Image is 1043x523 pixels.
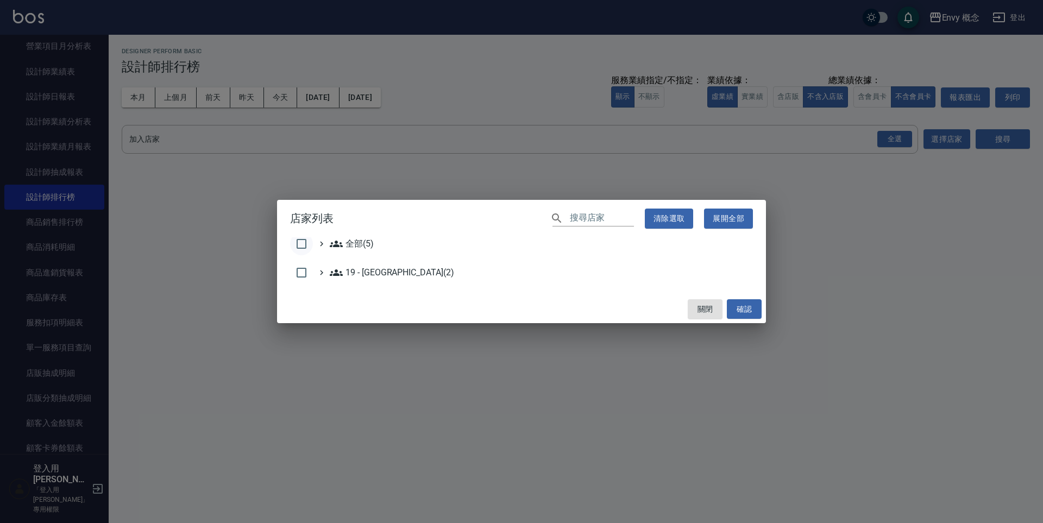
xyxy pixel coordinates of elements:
span: 全部(5) [330,237,374,250]
span: 19 - [GEOGRAPHIC_DATA](2) [330,266,454,279]
input: 搜尋店家 [570,211,634,226]
button: 展開全部 [704,209,753,229]
button: 清除選取 [645,209,694,229]
button: 確認 [727,299,762,319]
button: 關閉 [688,299,722,319]
h2: 店家列表 [277,200,766,237]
